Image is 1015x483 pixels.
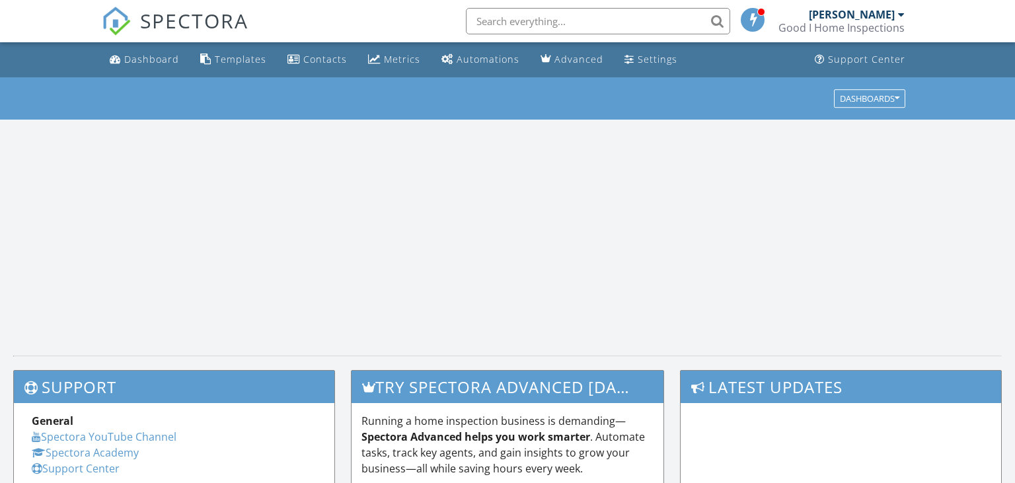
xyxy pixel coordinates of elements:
[195,48,272,72] a: Templates
[282,48,352,72] a: Contacts
[14,371,334,403] h3: Support
[361,413,654,476] p: Running a home inspection business is demanding— . Automate tasks, track key agents, and gain ins...
[352,371,664,403] h3: Try spectora advanced [DATE]
[535,48,609,72] a: Advanced
[384,53,420,65] div: Metrics
[215,53,266,65] div: Templates
[638,53,677,65] div: Settings
[32,429,176,444] a: Spectora YouTube Channel
[828,53,905,65] div: Support Center
[619,48,683,72] a: Settings
[840,94,899,103] div: Dashboards
[303,53,347,65] div: Contacts
[778,21,905,34] div: Good I Home Inspections
[140,7,248,34] span: SPECTORA
[32,414,73,428] strong: General
[32,461,120,476] a: Support Center
[834,89,905,108] button: Dashboards
[554,53,603,65] div: Advanced
[104,48,184,72] a: Dashboard
[363,48,426,72] a: Metrics
[457,53,519,65] div: Automations
[681,371,1001,403] h3: Latest Updates
[124,53,179,65] div: Dashboard
[466,8,730,34] input: Search everything...
[809,8,895,21] div: [PERSON_NAME]
[361,429,590,444] strong: Spectora Advanced helps you work smarter
[809,48,911,72] a: Support Center
[102,7,131,36] img: The Best Home Inspection Software - Spectora
[436,48,525,72] a: Automations (Basic)
[102,18,248,46] a: SPECTORA
[32,445,139,460] a: Spectora Academy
